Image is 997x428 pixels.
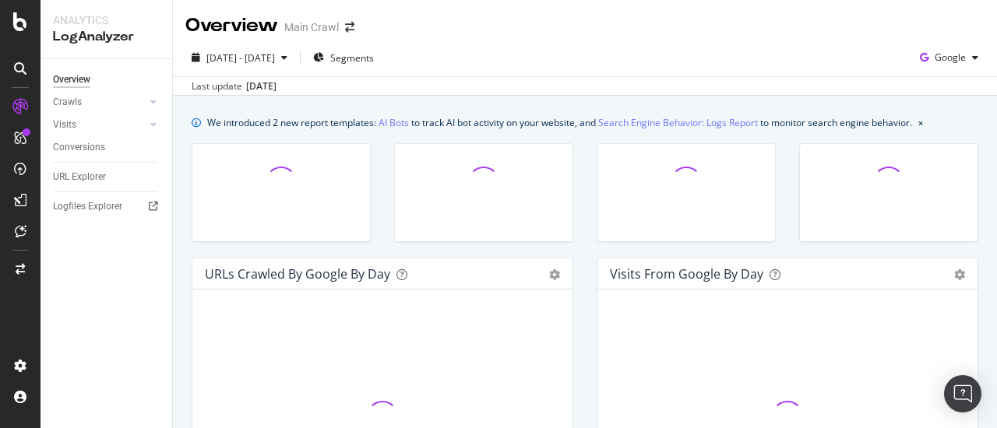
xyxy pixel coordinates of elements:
div: Open Intercom Messenger [944,375,981,412]
div: gear [954,269,965,280]
div: gear [549,269,560,280]
div: info banner [192,114,978,131]
div: arrow-right-arrow-left [345,22,354,33]
div: Last update [192,79,277,93]
div: Logfiles Explorer [53,198,122,215]
button: close banner [914,111,927,134]
div: LogAnalyzer [53,28,160,46]
div: URLs Crawled by Google by day [205,266,390,282]
span: Segments [330,51,374,65]
a: Conversions [53,139,161,156]
div: Visits [53,117,76,133]
div: We introduced 2 new report templates: to track AI bot activity on your website, and to monitor se... [207,114,912,131]
a: Logfiles Explorer [53,198,161,215]
div: URL Explorer [53,169,106,185]
a: Search Engine Behavior: Logs Report [598,114,758,131]
span: [DATE] - [DATE] [206,51,275,65]
a: Overview [53,72,161,88]
div: [DATE] [246,79,277,93]
div: Main Crawl [284,19,339,35]
button: Google [914,45,985,70]
span: Google [935,51,966,64]
a: Crawls [53,94,146,111]
a: Visits [53,117,146,133]
div: Visits from Google by day [610,266,763,282]
button: [DATE] - [DATE] [185,45,294,70]
div: Overview [53,72,90,88]
div: Analytics [53,12,160,28]
button: Segments [307,45,380,70]
a: AI Bots [379,114,409,131]
a: URL Explorer [53,169,161,185]
div: Crawls [53,94,82,111]
div: Overview [185,12,278,39]
div: Conversions [53,139,105,156]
